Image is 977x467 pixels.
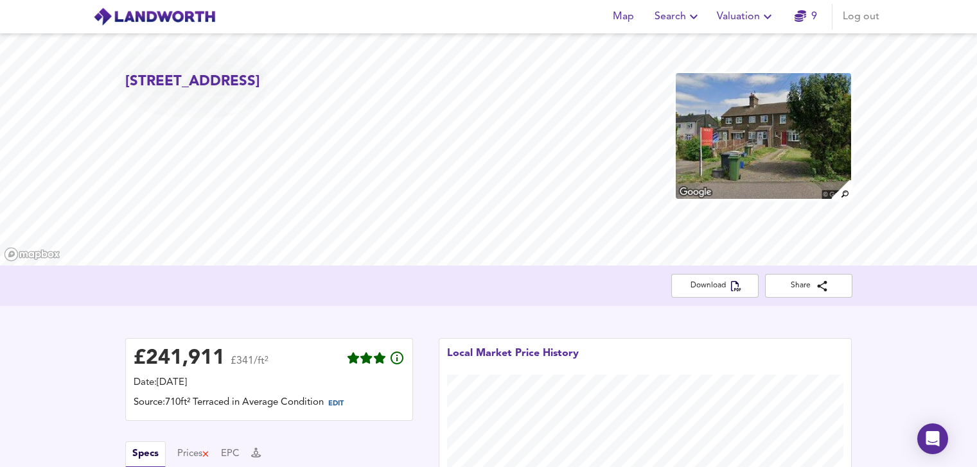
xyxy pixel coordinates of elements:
span: Search [655,8,701,26]
button: Download [671,274,759,298]
button: Log out [838,4,885,30]
span: Map [608,8,639,26]
img: property [674,72,852,200]
span: £341/ft² [231,356,268,375]
button: Prices [177,447,210,461]
img: search [830,178,852,201]
button: Map [603,4,644,30]
button: Valuation [712,4,780,30]
div: £ 241,911 [134,349,225,368]
button: 9 [786,4,827,30]
h2: [STREET_ADDRESS] [125,72,260,92]
a: Mapbox homepage [4,247,60,262]
div: Date: [DATE] [134,376,405,390]
div: Source: 710ft² Terraced in Average Condition [134,396,405,412]
span: Valuation [717,8,775,26]
img: logo [93,7,216,26]
button: Share [765,274,852,298]
span: Download [682,279,748,293]
button: Search [649,4,707,30]
span: EDIT [328,400,344,407]
div: Local Market Price History [447,346,579,375]
div: Open Intercom Messenger [917,423,948,454]
button: EPC [221,447,240,461]
span: Share [775,279,842,293]
a: 9 [795,8,817,26]
span: Log out [843,8,879,26]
